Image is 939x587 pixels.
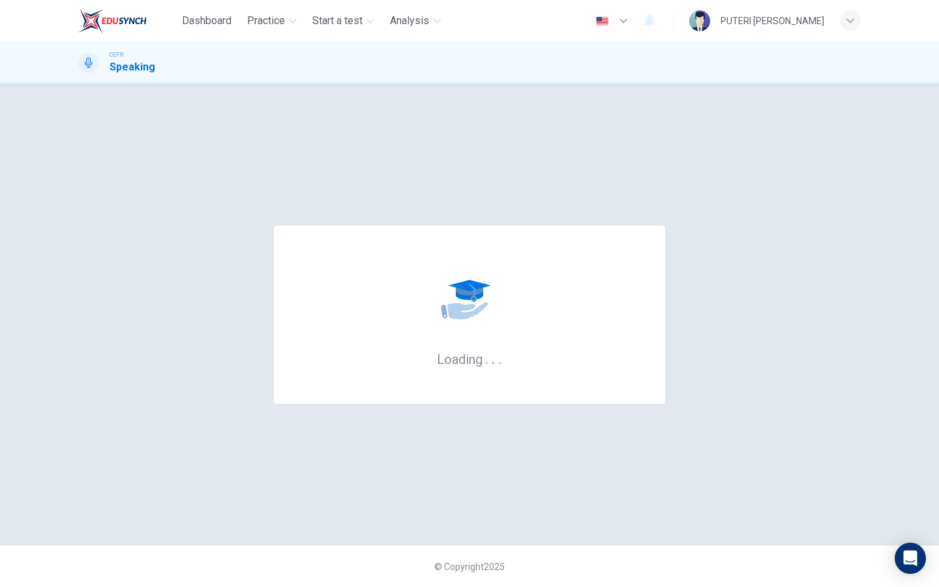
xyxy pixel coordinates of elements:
div: PUTERI [PERSON_NAME] [721,13,824,29]
h6: . [491,347,496,369]
h6: Loading [437,350,502,367]
span: Start a test [312,13,363,29]
a: EduSynch logo [78,8,177,34]
button: Practice [242,9,302,33]
div: Open Intercom Messenger [895,543,926,574]
span: Practice [247,13,285,29]
span: CEFR [110,50,123,59]
span: Dashboard [182,13,231,29]
img: EduSynch logo [78,8,147,34]
button: Analysis [385,9,446,33]
h1: Speaking [110,59,155,75]
h6: . [498,347,502,369]
img: en [594,16,610,26]
span: © Copyright 2025 [434,562,505,572]
h6: . [484,347,489,369]
span: Analysis [390,13,429,29]
img: Profile picture [689,10,710,31]
button: Start a test [307,9,380,33]
button: Dashboard [177,9,237,33]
